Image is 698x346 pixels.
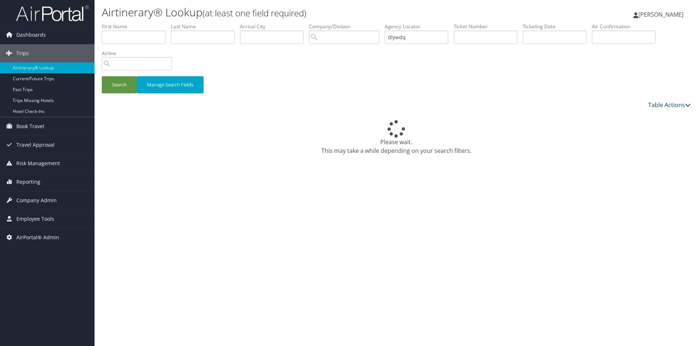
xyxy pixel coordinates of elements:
label: First Name [102,23,171,30]
img: airportal-logo.png [16,5,89,22]
button: Manage Search Fields [137,76,204,93]
a: [PERSON_NAME] [633,4,691,25]
span: Travel Approval [16,136,55,154]
h1: Airtinerary® Lookup [102,5,494,20]
span: AirPortal® Admin [16,228,59,247]
span: Risk Management [16,154,60,172]
label: Company/Division [309,23,385,30]
span: Book Travel [16,117,44,135]
label: Ticketing Date [523,23,592,30]
span: Employee Tools [16,210,54,228]
span: Reporting [16,173,40,191]
small: (at least one field required) [202,7,306,19]
label: Agency Locator [385,23,454,30]
span: Dashboards [16,26,46,44]
span: Company Admin [16,191,57,209]
label: Airline [102,50,177,57]
label: Air Confirmation [592,23,661,30]
span: Trips [16,44,29,62]
label: Last Name [171,23,240,30]
label: Arrival City [240,23,309,30]
div: Please wait. This may take a while depending on your search filters. [102,120,691,155]
button: Search [102,76,137,93]
label: Ticket Number [454,23,523,30]
span: [PERSON_NAME] [638,11,683,19]
a: Table Actions [648,101,691,109]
